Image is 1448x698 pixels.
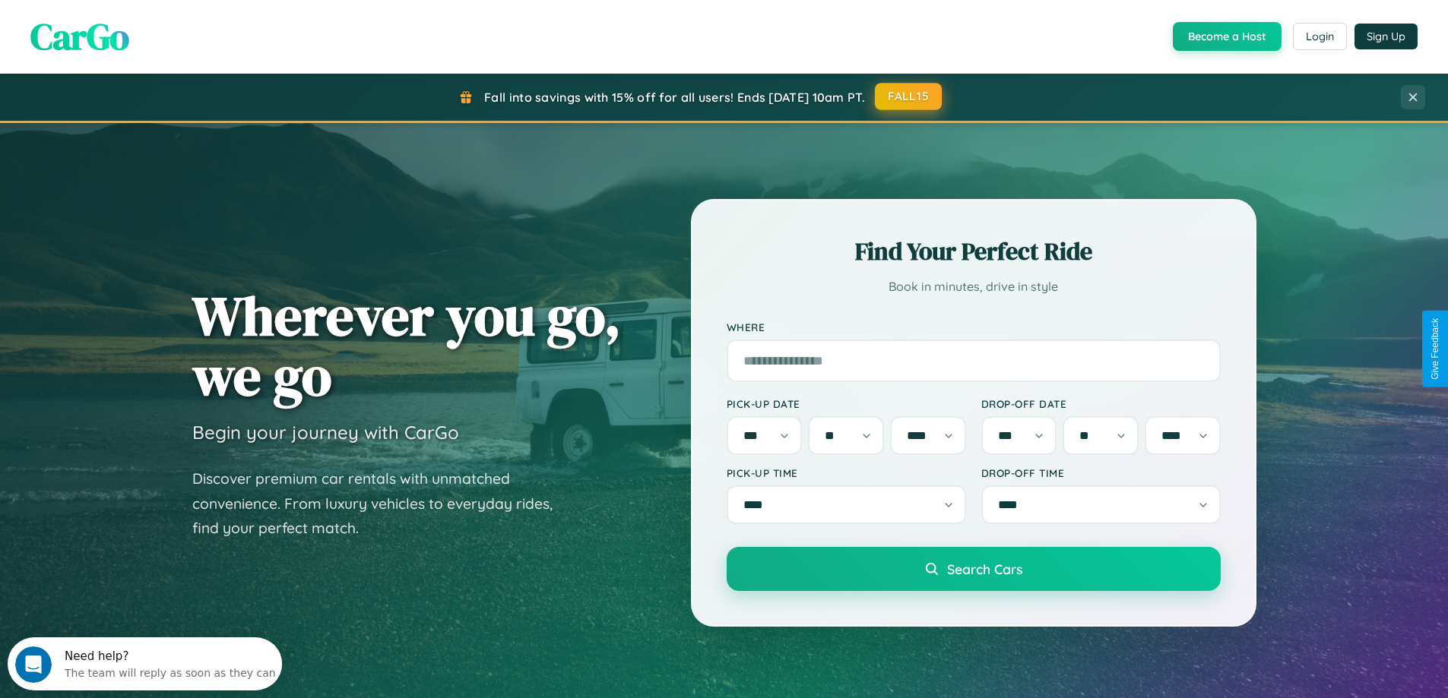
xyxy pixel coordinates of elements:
[727,397,966,410] label: Pick-up Date
[727,235,1221,268] h2: Find Your Perfect Ride
[30,11,129,62] span: CarGo
[727,466,966,479] label: Pick-up Time
[1430,318,1440,380] div: Give Feedback
[1293,23,1347,50] button: Login
[484,90,865,105] span: Fall into savings with 15% off for all users! Ends [DATE] 10am PT.
[15,646,52,683] iframe: Intercom live chat
[1355,24,1418,49] button: Sign Up
[875,83,942,110] button: FALL15
[727,547,1221,591] button: Search Cars
[981,397,1221,410] label: Drop-off Date
[192,286,621,406] h1: Wherever you go, we go
[192,421,459,444] h3: Begin your journey with CarGo
[8,637,282,690] iframe: Intercom live chat discovery launcher
[947,561,1022,577] span: Search Cars
[192,466,572,541] p: Discover premium car rentals with unmatched convenience. From luxury vehicles to everyday rides, ...
[57,13,268,25] div: Need help?
[1173,22,1282,51] button: Become a Host
[6,6,283,48] div: Open Intercom Messenger
[981,466,1221,479] label: Drop-off Time
[727,276,1221,298] p: Book in minutes, drive in style
[727,321,1221,333] label: Where
[57,25,268,41] div: The team will reply as soon as they can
